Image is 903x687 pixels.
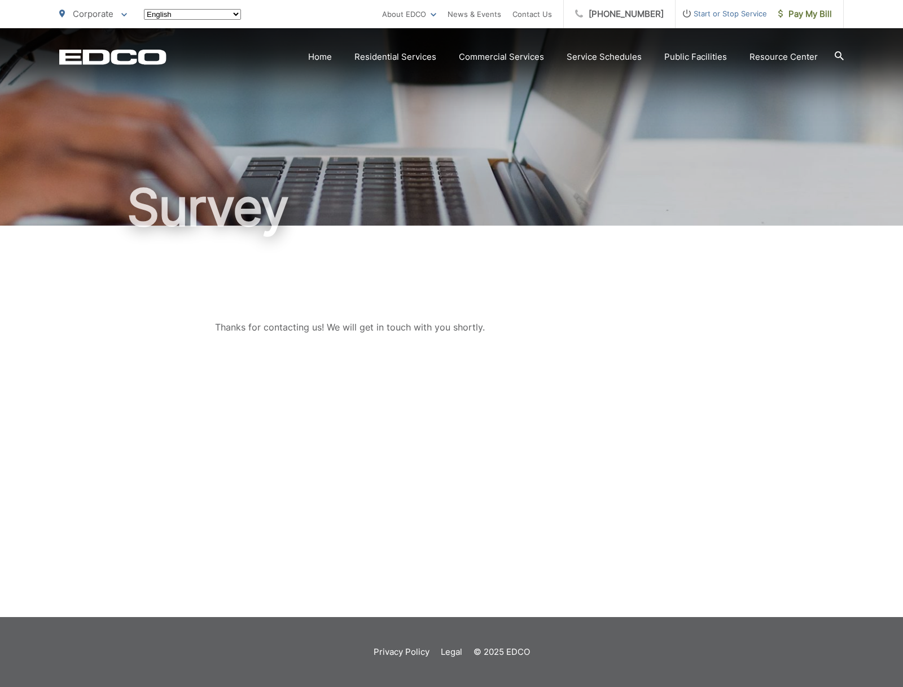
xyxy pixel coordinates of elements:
a: EDCD logo. Return to the homepage. [59,49,166,65]
span: Pay My Bill [778,7,832,21]
h1: Survey [59,179,844,236]
a: Resource Center [749,50,818,64]
span: Corporate [73,8,113,19]
a: Legal [441,645,462,659]
p: © 2025 EDCO [474,645,530,659]
select: Select a language [144,9,241,20]
a: News & Events [448,7,501,21]
a: About EDCO [382,7,436,21]
div: Thanks for contacting us! We will get in touch with you shortly. [155,322,545,333]
a: Residential Services [354,50,436,64]
a: Public Facilities [664,50,727,64]
a: Home [308,50,332,64]
a: Service Schedules [567,50,642,64]
a: Contact Us [512,7,552,21]
a: Privacy Policy [374,645,429,659]
a: Commercial Services [459,50,544,64]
